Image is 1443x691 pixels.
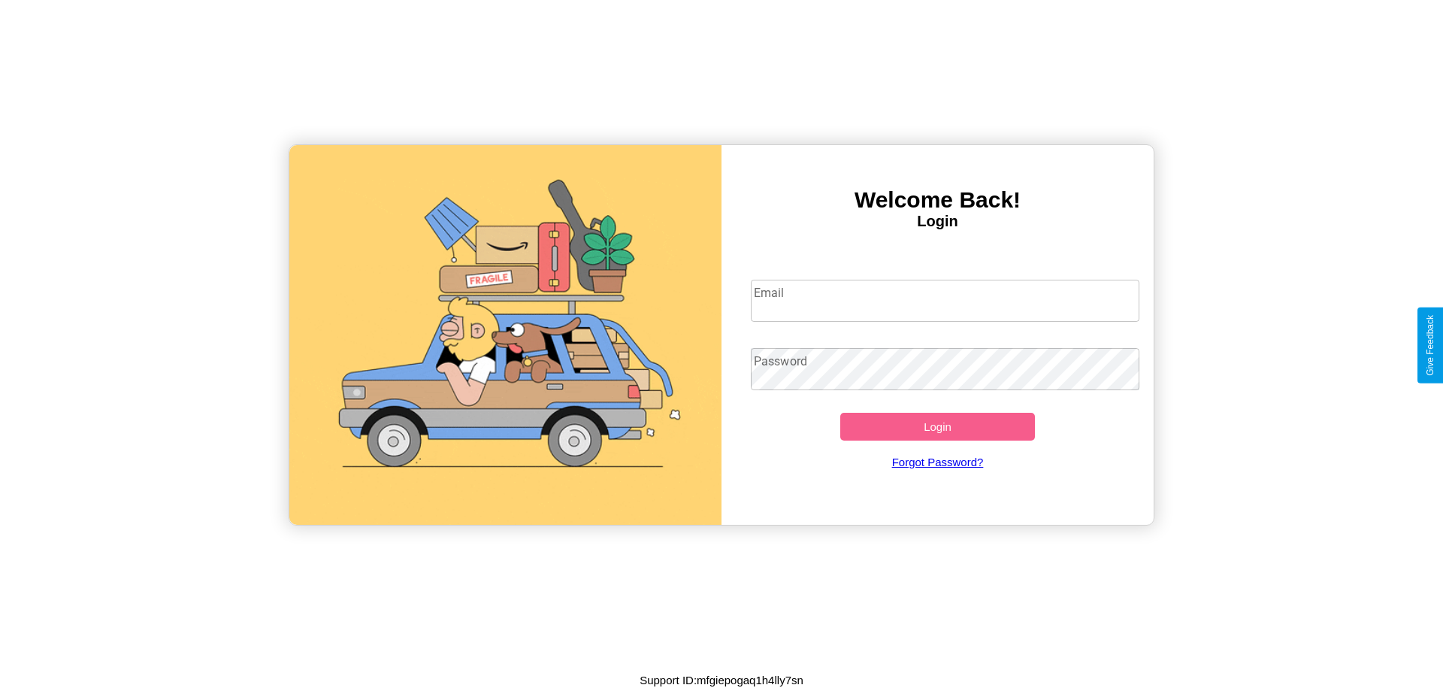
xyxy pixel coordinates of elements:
[743,441,1133,483] a: Forgot Password?
[1425,315,1435,376] div: Give Feedback
[640,670,803,690] p: Support ID: mfgiepogaq1h4lly7sn
[721,187,1154,213] h3: Welcome Back!
[721,213,1154,230] h4: Login
[289,145,721,525] img: gif
[840,413,1035,441] button: Login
